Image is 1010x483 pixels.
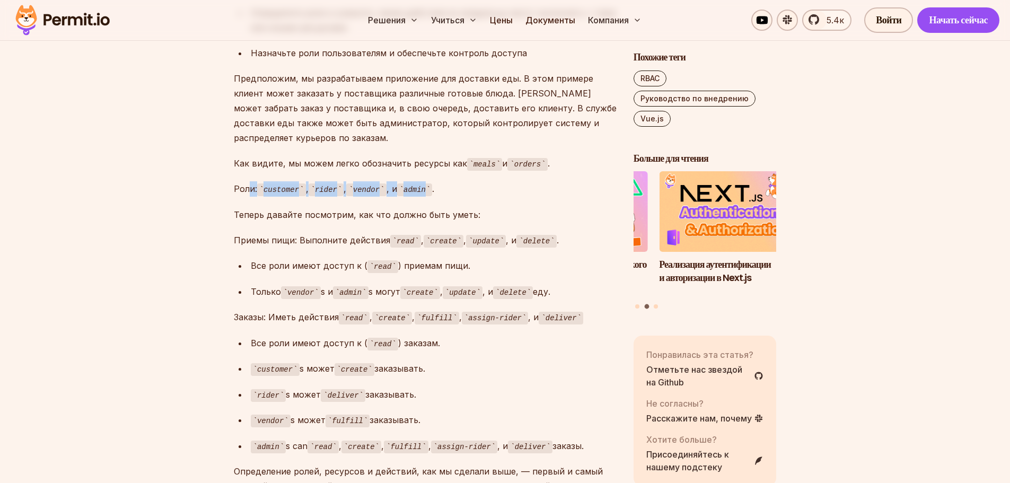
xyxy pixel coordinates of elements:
code: vendor [346,183,386,196]
code: read [308,441,338,453]
font: Цены [490,15,513,25]
font: Реализация многопользовательского RBAC в Nuxt.js [505,258,646,284]
code: delete [516,235,556,248]
font: Роли: [234,183,257,194]
font: , [459,312,462,322]
code: meals [467,158,503,171]
code: create [424,235,463,248]
font: . [548,158,550,169]
font: , [428,441,431,451]
code: assign-rider [431,441,498,453]
code: deliver [539,312,583,324]
font: , [381,441,384,451]
button: Перейти к слайду 3 [654,304,658,309]
code: admin [333,286,368,299]
font: Хотите больше? [646,434,717,445]
button: Учиться [427,10,481,31]
font: , [412,312,415,322]
font: Компания [588,15,629,25]
code: create [400,286,440,299]
font: Похожие теги [634,50,686,64]
button: Решения [364,10,423,31]
code: fulfill [326,415,370,427]
font: Теперь давайте посмотрим, как что должно быть уметь: [234,209,480,220]
code: read [339,312,370,324]
font: Решения [368,15,406,25]
button: Компания [584,10,646,31]
code: rider [309,183,344,196]
font: Назначьте роли пользователям и обеспечьте контроль доступа [251,48,527,58]
font: Приемы пищи: Выполните действия [234,235,390,245]
font: заказывать. [370,415,420,425]
font: заказывать. [374,363,425,374]
a: Руководство по внедрению [634,91,756,107]
font: RBAC [640,74,660,83]
code: delete [493,286,533,299]
font: Все роли имеют доступ к ( [251,338,367,348]
a: Начать сейчас [917,7,999,33]
font: , [370,312,372,322]
code: read [367,260,398,273]
font: , и [506,235,516,245]
font: Начать сейчас [929,13,988,27]
code: read [390,235,421,248]
font: , [339,441,341,451]
img: Логотип разрешения [11,2,115,38]
font: , [306,183,309,194]
button: Перейти к слайду 2 [644,304,649,309]
font: Реализация аутентификации и авторизации в Next.js [659,258,771,284]
font: Понравилась эта статья? [646,349,753,360]
div: Посты [634,172,777,311]
code: assign-rider [462,312,529,324]
code: admin [397,183,433,196]
code: update [466,235,506,248]
font: 5.4к [827,15,844,25]
code: vendor [251,415,291,427]
li: 1 из 3 [505,172,648,298]
a: Документы [521,10,579,31]
font: . [557,235,559,245]
code: fulfill [415,312,459,324]
font: Предположим, мы разрабатываем приложение для доставки еды. В этом примере клиент может заказать у... [234,73,617,143]
font: ) приемам пищи. [398,260,470,271]
font: Войти [876,13,901,27]
font: Все роли имеют доступ к ( [251,260,367,271]
a: Отметьте нас звездой на Github [646,363,764,389]
font: , и [482,286,493,297]
a: Войти [864,7,913,33]
a: Цены [486,10,517,31]
a: Vue.js [634,111,671,127]
font: Vue.js [640,114,664,123]
font: Больше для чтения [634,152,708,165]
font: Только [251,286,281,297]
code: customer [251,363,300,376]
code: orders [507,158,547,171]
font: s и [321,286,333,297]
code: rider [251,389,286,402]
font: Как видите, мы можем легко обозначить ресурсы как [234,158,467,169]
font: s может [300,363,335,374]
font: ) заказам. [398,338,440,348]
li: 2 из 3 [659,172,802,298]
button: Перейти к слайду 1 [635,304,639,309]
font: , [440,286,443,297]
code: admin [251,441,286,453]
font: Документы [525,15,575,25]
code: deliver [321,389,365,402]
a: Присоединяйтесь к нашему подстеку [646,448,764,473]
a: RBAC [634,71,666,86]
font: s может [286,389,321,400]
font: . [432,183,434,194]
font: Руководство по внедрению [640,94,749,103]
a: Расскажите нам, почему [646,412,763,425]
font: , и [497,441,508,451]
font: , [344,183,346,194]
font: заказы. [552,441,584,451]
font: Учиться [431,15,464,25]
a: 5.4к [802,10,851,31]
code: vendor [281,286,321,299]
font: Не согласны? [646,398,704,409]
font: Заказы: Иметь действия [234,312,339,322]
font: , и [528,312,539,322]
code: read [367,338,398,350]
